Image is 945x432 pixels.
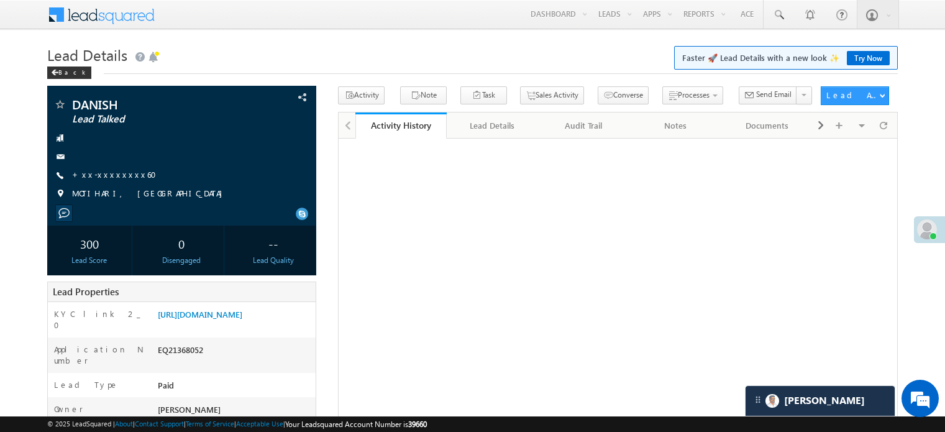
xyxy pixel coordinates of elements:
a: Terms of Service [186,420,234,428]
span: 39660 [408,420,427,429]
button: Processes [662,86,723,104]
div: Lead Score [50,255,129,266]
span: [PERSON_NAME] [158,404,221,415]
img: Carter [765,394,779,408]
span: Your Leadsquared Account Number is [285,420,427,429]
a: +xx-xxxxxxxx60 [72,169,164,180]
button: Lead Actions [821,86,889,105]
label: Application Number [54,344,145,366]
label: Owner [54,403,83,415]
span: Lead Talked [72,113,239,126]
button: Sales Activity [520,86,584,104]
a: About [115,420,133,428]
button: Converse [598,86,649,104]
span: Lead Properties [53,285,119,298]
div: Audit Trail [549,118,619,133]
div: Paid [155,379,316,397]
a: Back [47,66,98,76]
label: Lead Type [54,379,119,390]
div: Back [47,67,91,79]
div: Lead Quality [234,255,313,266]
span: © 2025 LeadSquared | | | | | [47,418,427,430]
button: Note [400,86,447,104]
button: Send Email [739,86,797,104]
span: Carter [784,395,865,407]
div: Notes [640,118,710,133]
div: 300 [50,232,129,255]
a: Try Now [847,51,890,65]
div: Lead Actions [826,90,879,101]
a: Acceptable Use [236,420,283,428]
div: EQ21368052 [155,344,316,361]
a: Lead Details [447,113,538,139]
span: Processes [678,90,710,99]
span: Send Email [756,89,792,100]
div: Lead Details [457,118,527,133]
button: Activity [338,86,385,104]
div: 0 [142,232,221,255]
div: carter-dragCarter[PERSON_NAME] [745,385,895,416]
a: Activity History [355,113,447,139]
label: KYC link 2_0 [54,308,145,331]
div: Disengaged [142,255,221,266]
div: -- [234,232,313,255]
span: MOTIHARI, [GEOGRAPHIC_DATA] [72,188,229,200]
img: carter-drag [753,395,763,405]
span: Lead Details [47,45,127,65]
button: Task [460,86,507,104]
div: Documents [732,118,802,133]
a: Documents [722,113,813,139]
a: Contact Support [135,420,184,428]
span: Faster 🚀 Lead Details with a new look ✨ [682,52,890,64]
a: Audit Trail [539,113,630,139]
span: DANISH [72,98,239,111]
div: Activity History [365,119,437,131]
a: Notes [630,113,721,139]
a: [URL][DOMAIN_NAME] [158,309,242,319]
